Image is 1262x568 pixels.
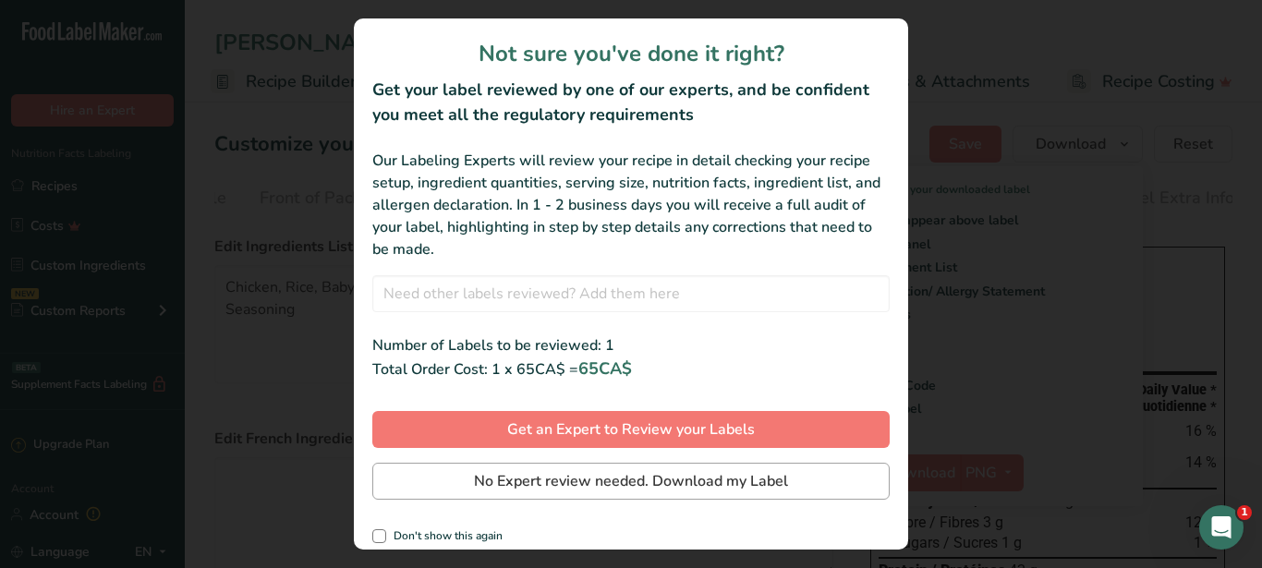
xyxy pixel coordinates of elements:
[372,357,890,381] div: Total Order Cost: 1 x 65CA$ =
[372,463,890,500] button: No Expert review needed. Download my Label
[372,37,890,70] h1: Not sure you've done it right?
[474,470,788,492] span: No Expert review needed. Download my Label
[372,334,890,357] div: Number of Labels to be reviewed: 1
[507,418,755,441] span: Get an Expert to Review your Labels
[372,275,890,312] input: Need other labels reviewed? Add them here
[372,411,890,448] button: Get an Expert to Review your Labels
[1237,505,1252,520] span: 1
[578,357,632,380] span: 65CA$
[372,78,890,127] h2: Get your label reviewed by one of our experts, and be confident you meet all the regulatory requi...
[386,529,503,543] span: Don't show this again
[372,150,890,260] div: Our Labeling Experts will review your recipe in detail checking your recipe setup, ingredient qua...
[1199,505,1244,550] iframe: Intercom live chat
